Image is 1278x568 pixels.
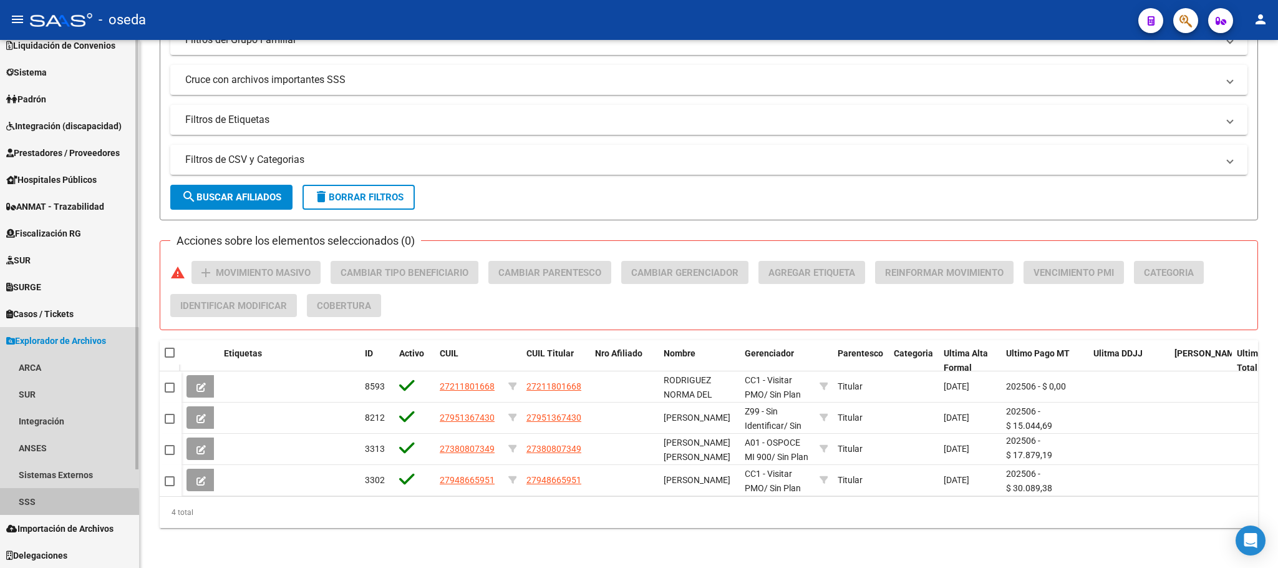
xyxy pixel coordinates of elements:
span: Cambiar Gerenciador [631,267,738,278]
datatable-header-cell: Ultima Alta Formal [939,340,1001,381]
span: Identificar Modificar [180,300,287,311]
div: 4 total [160,497,1258,528]
span: Fiscalización RG [6,227,81,240]
span: / Sin Plan [764,483,801,493]
datatable-header-cell: ID [360,340,394,381]
span: CC1 - Visitar PMO [745,375,792,399]
span: Gerenciador [745,348,794,358]
span: Nro Afiliado [595,348,642,358]
span: Movimiento Masivo [216,267,311,278]
mat-icon: menu [10,12,25,27]
span: Agregar Etiqueta [768,267,855,278]
span: Delegaciones [6,549,67,562]
datatable-header-cell: CUIL Titular [521,340,590,381]
span: / Sin Plan [764,389,801,399]
datatable-header-cell: Categoria [889,340,939,381]
span: Activo [399,348,424,358]
span: 202506 - $ 30.089,38 [1006,469,1052,493]
datatable-header-cell: Gerenciador [740,340,815,381]
mat-expansion-panel-header: Filtros de CSV y Categorias [170,145,1247,175]
span: [PERSON_NAME] [1174,348,1242,358]
span: Importación de Archivos [6,522,114,536]
div: [DATE] [944,442,996,456]
button: Vencimiento PMI [1024,261,1124,284]
datatable-header-cell: Activo [394,340,435,381]
span: Ultimo Pago MT [1006,348,1070,358]
button: Cambiar Parentesco [488,261,611,284]
button: Cobertura [307,294,381,317]
span: A01 - OSPOCE MI 900 [745,438,800,462]
span: 27211801668 [526,381,581,391]
span: 202506 - $ 0,00 [1006,381,1066,391]
button: Buscar Afiliados [170,185,293,210]
span: 202506 - $ 15.044,69 [1006,406,1052,431]
span: Ulitma DDJJ [1093,348,1143,358]
button: Identificar Modificar [170,294,297,317]
button: Reinformar Movimiento [875,261,1014,284]
mat-expansion-panel-header: Filtros de Etiquetas [170,105,1247,135]
span: 8212 [365,413,385,423]
span: Vencimiento PMI [1034,267,1114,278]
span: 27951367430 [440,413,495,423]
span: 27380807349 [526,444,581,454]
span: Etiquetas [224,348,262,358]
span: [PERSON_NAME] [664,413,730,423]
span: / Sin Plan [772,452,808,462]
span: Z99 - Sin Identificar [745,406,784,431]
span: 3302 [365,475,385,485]
mat-expansion-panel-header: Cruce con archivos importantes SSS [170,65,1247,95]
mat-panel-title: Filtros de Etiquetas [185,113,1217,127]
button: Categoria [1134,261,1204,284]
mat-icon: search [182,189,196,204]
span: SURGE [6,280,41,294]
datatable-header-cell: Nro Afiliado [590,340,659,381]
datatable-header-cell: Ulitma DDJJ [1088,340,1169,381]
datatable-header-cell: Etiquetas [219,340,360,381]
div: [DATE] [944,411,996,425]
span: Cambiar Tipo Beneficiario [341,267,468,278]
span: 27380807349 [440,444,495,454]
datatable-header-cell: Parentesco [833,340,889,381]
mat-icon: warning [170,265,185,280]
span: Explorador de Archivos [6,334,106,348]
span: [PERSON_NAME] [PERSON_NAME] [664,438,730,462]
datatable-header-cell: Ultimo Pago MT [1001,340,1088,381]
span: ANMAT - Trazabilidad [6,200,104,213]
span: [PERSON_NAME] [664,475,730,485]
div: [DATE] [944,379,996,394]
mat-panel-title: Filtros de CSV y Categorias [185,153,1217,167]
button: Movimiento Masivo [191,261,321,284]
span: Padrón [6,92,46,106]
span: Reinformar Movimiento [885,267,1004,278]
span: Cobertura [317,300,371,311]
span: 27211801668 [440,381,495,391]
mat-icon: delete [314,189,329,204]
span: Sistema [6,66,47,79]
button: Cambiar Gerenciador [621,261,748,284]
span: Categoria [894,348,933,358]
button: Agregar Etiqueta [758,261,865,284]
span: Hospitales Públicos [6,173,97,187]
span: CC1 - Visitar PMO [745,469,792,493]
button: Cambiar Tipo Beneficiario [331,261,478,284]
span: 27948665951 [440,475,495,485]
span: Ultima Alta Formal [944,348,988,373]
span: ID [365,348,373,358]
span: Borrar Filtros [314,192,404,203]
datatable-header-cell: CUIL [435,340,503,381]
span: CUIL Titular [526,348,574,358]
span: 202506 - $ 17.879,19 [1006,436,1052,460]
div: [DATE] [944,473,996,487]
mat-panel-title: Cruce con archivos importantes SSS [185,73,1217,87]
datatable-header-cell: Ultimo Sueldo [1169,340,1232,381]
div: Open Intercom Messenger [1236,526,1266,556]
span: 3313 [365,444,385,454]
span: Titular [838,475,863,485]
mat-icon: person [1253,12,1268,27]
mat-icon: add [198,265,213,280]
span: Buscar Afiliados [182,192,281,203]
span: Integración (discapacidad) [6,119,122,133]
span: 27951367430 [526,413,581,423]
datatable-header-cell: Nombre [659,340,740,381]
button: Borrar Filtros [303,185,415,210]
